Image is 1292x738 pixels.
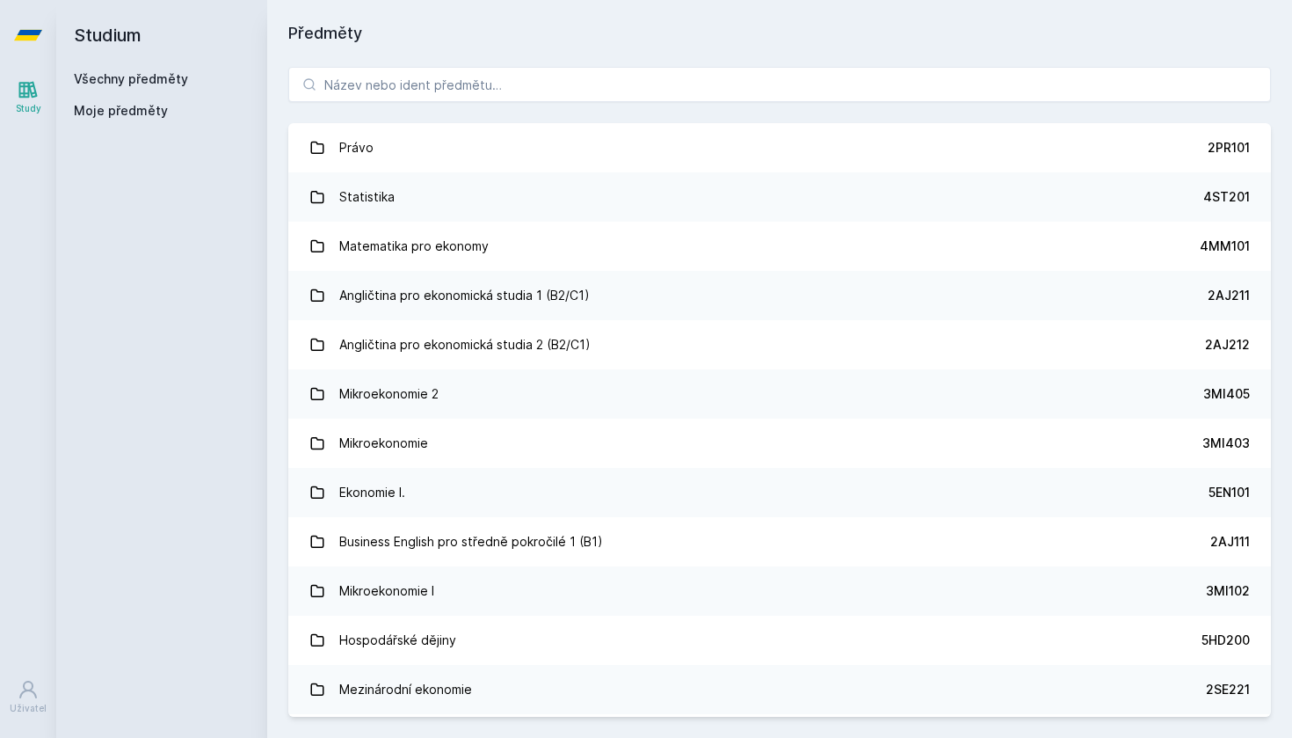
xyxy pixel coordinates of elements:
[1208,139,1250,157] div: 2PR101
[288,271,1271,320] a: Angličtina pro ekonomická studia 1 (B2/C1) 2AJ211
[1201,632,1250,649] div: 5HD200
[339,229,489,264] div: Matematika pro ekonomy
[10,702,47,715] div: Uživatel
[339,623,456,658] div: Hospodářské dějiny
[288,468,1271,517] a: Ekonomie I. 5EN101
[288,566,1271,616] a: Mikroekonomie I 3MI102
[288,665,1271,714] a: Mezinárodní ekonomie 2SE221
[339,426,428,461] div: Mikroekonomie
[339,672,472,707] div: Mezinárodní ekonomie
[339,475,405,510] div: Ekonomie I.
[1200,237,1250,255] div: 4MM101
[16,102,41,115] div: Study
[339,130,374,165] div: Právo
[1210,533,1250,551] div: 2AJ111
[1206,681,1250,698] div: 2SE221
[339,376,439,412] div: Mikroekonomie 2
[4,70,53,124] a: Study
[1203,385,1250,403] div: 3MI405
[1205,336,1250,354] div: 2AJ212
[288,222,1271,271] a: Matematika pro ekonomy 4MM101
[288,123,1271,172] a: Právo 2PR101
[74,71,188,86] a: Všechny předměty
[288,67,1271,102] input: Název nebo ident předmětu…
[74,102,168,120] span: Moje předměty
[288,369,1271,419] a: Mikroekonomie 2 3MI405
[288,616,1271,665] a: Hospodářské dějiny 5HD200
[1208,287,1250,304] div: 2AJ211
[339,524,603,559] div: Business English pro středně pokročilé 1 (B1)
[288,419,1271,468] a: Mikroekonomie 3MI403
[288,172,1271,222] a: Statistika 4ST201
[1202,435,1250,452] div: 3MI403
[288,517,1271,566] a: Business English pro středně pokročilé 1 (B1) 2AJ111
[339,278,590,313] div: Angličtina pro ekonomická studia 1 (B2/C1)
[288,320,1271,369] a: Angličtina pro ekonomická studia 2 (B2/C1) 2AJ212
[339,179,395,215] div: Statistika
[1209,484,1250,501] div: 5EN101
[4,670,53,724] a: Uživatel
[1203,188,1250,206] div: 4ST201
[339,574,434,609] div: Mikroekonomie I
[339,327,591,362] div: Angličtina pro ekonomická studia 2 (B2/C1)
[1206,582,1250,600] div: 3MI102
[288,21,1271,46] h1: Předměty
